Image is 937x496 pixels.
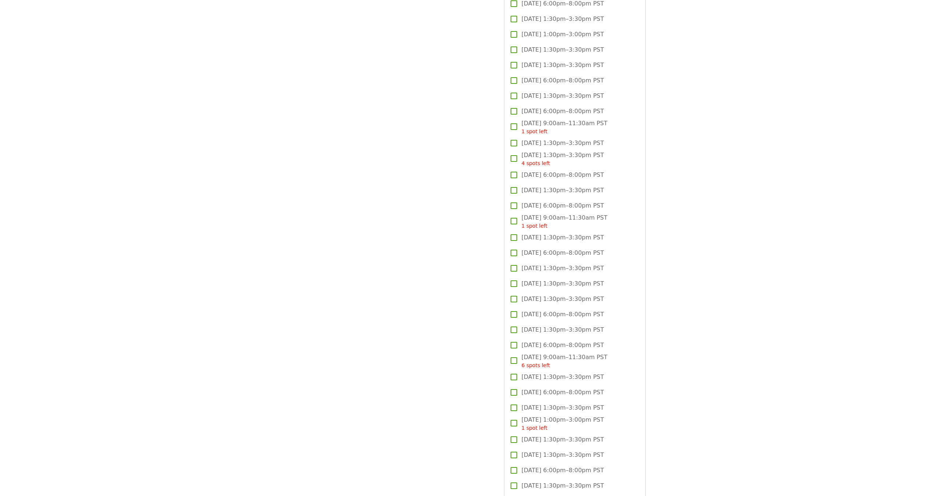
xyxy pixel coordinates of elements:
span: [DATE] 6:00pm–8:00pm PST [522,341,604,350]
span: 1 spot left [522,425,548,431]
span: [DATE] 1:30pm–3:30pm PST [522,45,604,54]
span: [DATE] 6:00pm–8:00pm PST [522,310,604,319]
span: [DATE] 1:30pm–3:30pm PST [522,151,604,167]
span: [DATE] 1:30pm–3:30pm PST [522,61,604,70]
span: [DATE] 6:00pm–8:00pm PST [522,201,604,210]
span: [DATE] 1:30pm–3:30pm PST [522,279,604,288]
span: 1 spot left [522,223,548,229]
span: [DATE] 1:00pm–3:00pm PST [522,415,604,432]
span: [DATE] 9:00am–11:30am PST [522,353,608,369]
span: [DATE] 9:00am–11:30am PST [522,119,608,135]
span: [DATE] 1:30pm–3:30pm PST [522,264,604,273]
span: [DATE] 1:30pm–3:30pm PST [522,295,604,303]
span: 1 spot left [522,128,548,134]
span: [DATE] 1:30pm–3:30pm PST [522,15,604,23]
span: 4 spots left [522,160,550,166]
span: [DATE] 1:30pm–3:30pm PST [522,186,604,195]
span: [DATE] 1:30pm–3:30pm PST [522,435,604,444]
span: [DATE] 1:30pm–3:30pm PST [522,139,604,148]
span: [DATE] 6:00pm–8:00pm PST [522,171,604,179]
span: [DATE] 1:30pm–3:30pm PST [522,373,604,381]
span: [DATE] 1:00pm–3:00pm PST [522,30,604,39]
span: [DATE] 6:00pm–8:00pm PST [522,388,604,397]
span: [DATE] 6:00pm–8:00pm PST [522,466,604,475]
span: [DATE] 9:00am–11:30am PST [522,213,608,230]
span: [DATE] 1:30pm–3:30pm PST [522,403,604,412]
span: [DATE] 1:30pm–3:30pm PST [522,451,604,459]
span: [DATE] 6:00pm–8:00pm PST [522,107,604,116]
span: 6 spots left [522,362,550,368]
span: [DATE] 1:30pm–3:30pm PST [522,325,604,334]
span: [DATE] 6:00pm–8:00pm PST [522,76,604,85]
span: [DATE] 1:30pm–3:30pm PST [522,481,604,490]
span: [DATE] 1:30pm–3:30pm PST [522,233,604,242]
span: [DATE] 1:30pm–3:30pm PST [522,92,604,100]
span: [DATE] 6:00pm–8:00pm PST [522,249,604,257]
